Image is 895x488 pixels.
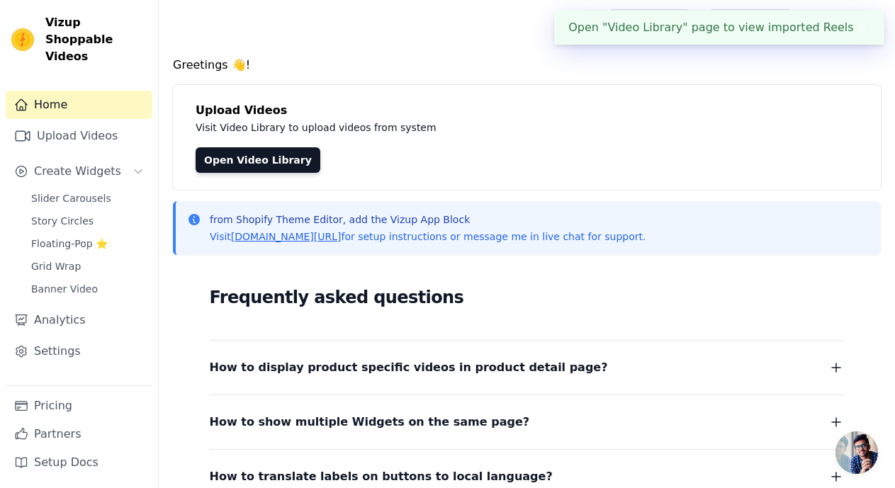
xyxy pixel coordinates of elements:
[6,392,152,420] a: Pricing
[6,157,152,186] button: Create Widgets
[45,14,147,65] span: Vizup Shoppable Videos
[31,191,111,205] span: Slider Carousels
[835,431,878,474] div: Open chat
[34,163,121,180] span: Create Widgets
[210,283,845,312] h2: Frequently asked questions
[23,279,152,299] a: Banner Video
[6,306,152,334] a: Analytics
[6,91,152,119] a: Home
[23,211,152,231] a: Story Circles
[23,188,152,208] a: Slider Carousels
[6,122,152,150] a: Upload Videos
[210,467,553,487] span: How to translate labels on buttons to local language?
[196,147,320,173] a: Open Video Library
[6,420,152,448] a: Partners
[210,229,646,244] p: Visit for setup instructions or message me in live chat for support.
[802,10,884,35] button: E EpicFeast
[210,358,845,378] button: How to display product specific videos in product detail page?
[709,9,791,36] a: Book Demo
[210,412,530,432] span: How to show multiple Widgets on the same page?
[210,467,845,487] button: How to translate labels on buttons to local language?
[210,358,608,378] span: How to display product specific videos in product detail page?
[210,412,845,432] button: How to show multiple Widgets on the same page?
[6,337,152,365] a: Settings
[196,102,858,119] h4: Upload Videos
[196,119,831,136] p: Visit Video Library to upload videos from system
[825,10,884,35] p: EpicFeast
[31,214,94,228] span: Story Circles
[231,231,342,242] a: [DOMAIN_NAME][URL]
[554,11,884,45] div: Open "Video Library" page to view imported Reels
[6,448,152,477] a: Setup Docs
[23,234,152,254] a: Floating-Pop ⭐
[31,282,98,296] span: Banner Video
[11,28,34,51] img: Vizup
[854,19,870,36] button: Close
[31,237,108,251] span: Floating-Pop ⭐
[23,256,152,276] a: Grid Wrap
[31,259,81,273] span: Grid Wrap
[609,9,689,36] a: Help Setup
[173,57,881,74] h4: Greetings 👋!
[210,212,646,227] p: from Shopify Theme Editor, add the Vizup App Block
